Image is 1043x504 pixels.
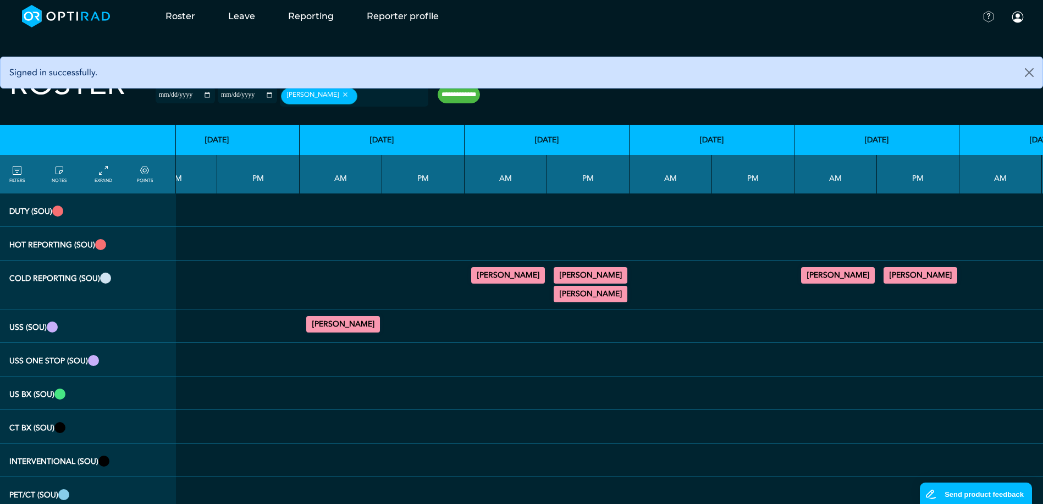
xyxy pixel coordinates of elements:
img: brand-opti-rad-logos-blue-and-white-d2f68631ba2948856bd03f2d395fb146ddc8fb01b4b6e9315ea85fa773367... [22,5,111,27]
button: Close [1016,57,1042,88]
div: General MRI 14:30 - 17:00 [884,267,957,284]
a: show/hide notes [52,164,67,184]
th: AM [300,155,382,193]
th: PM [547,155,630,193]
summary: [PERSON_NAME] [555,269,626,282]
th: AM [959,155,1042,193]
th: AM [465,155,547,193]
th: [DATE] [794,125,959,155]
th: AM [630,155,712,193]
th: AM [135,155,217,193]
th: PM [712,155,794,193]
th: PM [877,155,959,193]
a: FILTERS [9,164,25,184]
div: General MRI 14:30 - 15:00 [554,267,627,284]
summary: [PERSON_NAME] [555,287,626,301]
a: collapse/expand expected points [137,164,153,184]
summary: [PERSON_NAME] [885,269,956,282]
h2: Roster [9,66,125,103]
summary: [PERSON_NAME] [473,269,543,282]
th: [DATE] [465,125,630,155]
summary: [PERSON_NAME] [803,269,873,282]
div: General MRI 17:00 - 19:00 [554,286,627,302]
div: [PERSON_NAME] [281,88,357,104]
div: General MRI 11:00 - 12:00 [471,267,545,284]
input: null [360,92,415,102]
th: [DATE] [630,125,794,155]
button: Remove item: '28725ad0-8b4a-4ac1-a9b0-9b79da4500b2' [339,91,351,98]
th: PM [382,155,465,193]
th: PM [217,155,300,193]
div: General US 10:30 - 13:00 [306,316,380,333]
th: [DATE] [300,125,465,155]
th: AM [794,155,877,193]
div: General CT 09:00 - 13:00 [801,267,875,284]
th: [DATE] [135,125,300,155]
summary: [PERSON_NAME] [308,318,378,331]
a: collapse/expand entries [95,164,112,184]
